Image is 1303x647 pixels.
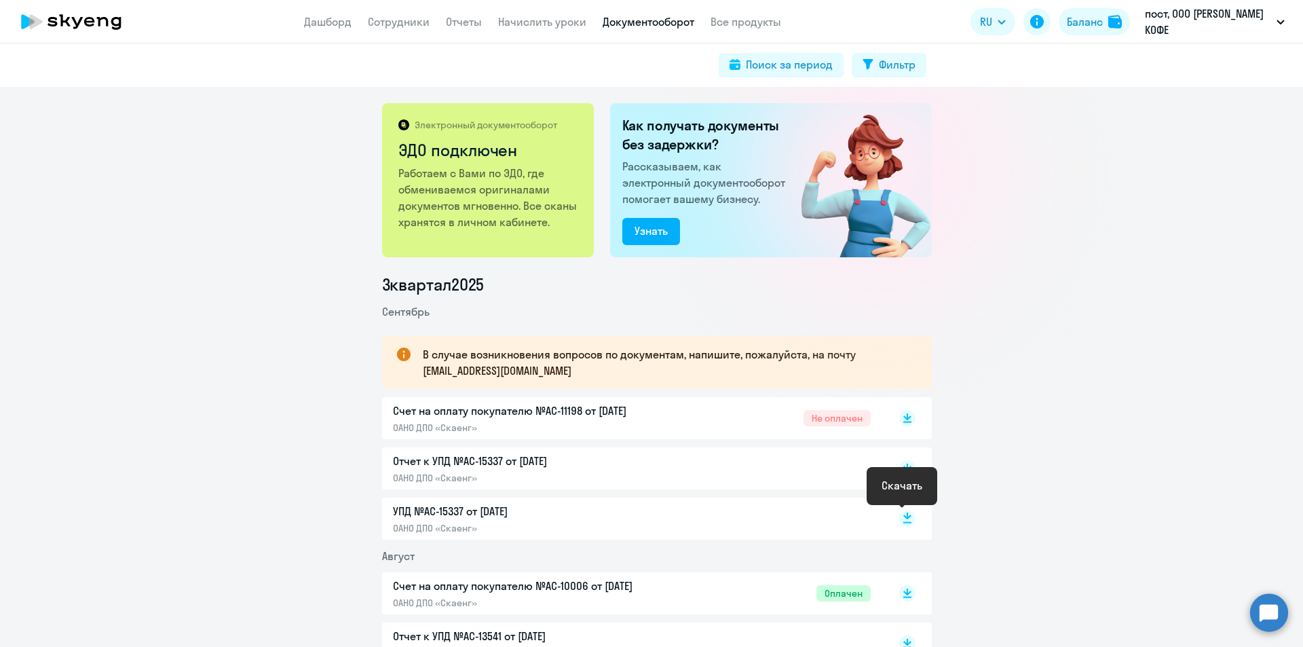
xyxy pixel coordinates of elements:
p: ОАНО ДПО «Скаенг» [393,597,678,609]
li: 3 квартал 2025 [382,274,932,295]
a: Все продукты [711,15,781,29]
div: Баланс [1067,14,1103,30]
button: Фильтр [852,53,926,77]
p: ОАНО ДПО «Скаенг» [393,422,678,434]
div: Узнать [635,223,668,239]
button: Узнать [622,218,680,245]
p: Счет на оплату покупателю №AC-11198 от [DATE] [393,403,678,419]
a: Счет на оплату покупателю №AC-10006 от [DATE]ОАНО ДПО «Скаенг»Оплачен [393,578,871,609]
p: УПД №AC-15337 от [DATE] [393,503,678,519]
p: В случае возникновения вопросов по документам, напишите, пожалуйста, на почту [EMAIL_ADDRESS][DOM... [423,346,907,379]
div: Скачать [882,477,922,494]
button: RU [970,8,1015,35]
a: Дашборд [304,15,352,29]
a: Счет на оплату покупателю №AC-11198 от [DATE]ОАНО ДПО «Скаенг»Не оплачен [393,403,871,434]
p: Электронный документооборот [415,119,557,131]
img: balance [1108,15,1122,29]
button: Поиск за период [719,53,844,77]
p: Отчет к УПД №AC-13541 от [DATE] [393,628,678,644]
a: Документооборот [603,15,694,29]
a: Отчет к УПД №AC-15337 от [DATE]ОАНО ДПО «Скаенг» [393,453,871,484]
a: Начислить уроки [498,15,586,29]
span: RU [980,14,992,30]
p: ОАНО ДПО «Скаенг» [393,522,678,534]
div: Фильтр [879,56,915,73]
a: УПД №AC-15337 от [DATE]ОАНО ДПО «Скаенг» [393,503,871,534]
p: ОАНО ДПО «Скаенг» [393,472,678,484]
p: Работаем с Вами по ЭДО, где обмениваемся оригиналами документов мгновенно. Все сканы хранятся в л... [398,165,580,230]
span: Август [382,549,415,563]
a: Сотрудники [368,15,430,29]
button: пост, ООО [PERSON_NAME] КОФЕ [1138,5,1291,38]
span: Не оплачен [804,410,871,426]
h2: Как получать документы без задержки? [622,116,791,154]
p: пост, ООО [PERSON_NAME] КОФЕ [1145,5,1271,38]
a: Отчеты [446,15,482,29]
div: Поиск за период [746,56,833,73]
p: Счет на оплату покупателю №AC-10006 от [DATE] [393,578,678,594]
img: connected [779,103,932,257]
span: Оплачен [816,585,871,602]
p: Отчет к УПД №AC-15337 от [DATE] [393,453,678,469]
button: Балансbalance [1059,8,1130,35]
p: Рассказываем, как электронный документооборот помогает вашему бизнесу. [622,158,791,207]
h2: ЭДО подключен [398,139,580,161]
span: Сентябрь [382,305,430,318]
